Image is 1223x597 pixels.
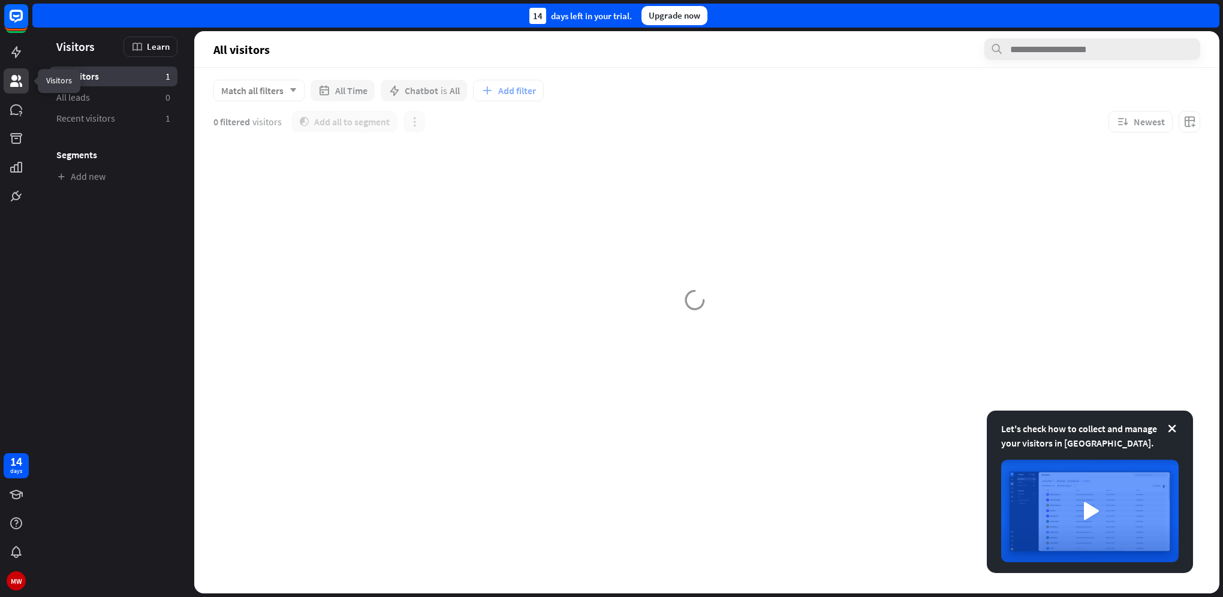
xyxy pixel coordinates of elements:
[49,149,177,161] h3: Segments
[7,571,26,590] div: MW
[1001,460,1179,562] img: image
[10,456,22,467] div: 14
[1001,421,1179,450] div: Let's check how to collect and manage your visitors in [GEOGRAPHIC_DATA].
[147,41,170,52] span: Learn
[10,467,22,475] div: days
[56,112,115,125] span: Recent visitors
[49,88,177,107] a: All leads 0
[529,8,632,24] div: days left in your trial.
[165,70,170,83] aside: 1
[56,40,95,53] span: Visitors
[56,91,90,104] span: All leads
[49,167,177,186] a: Add new
[165,91,170,104] aside: 0
[529,8,546,24] div: 14
[49,108,177,128] a: Recent visitors 1
[641,6,707,25] div: Upgrade now
[165,112,170,125] aside: 1
[4,453,29,478] a: 14 days
[10,5,46,41] button: Open LiveChat chat widget
[213,43,270,56] span: All visitors
[56,70,99,83] span: All visitors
